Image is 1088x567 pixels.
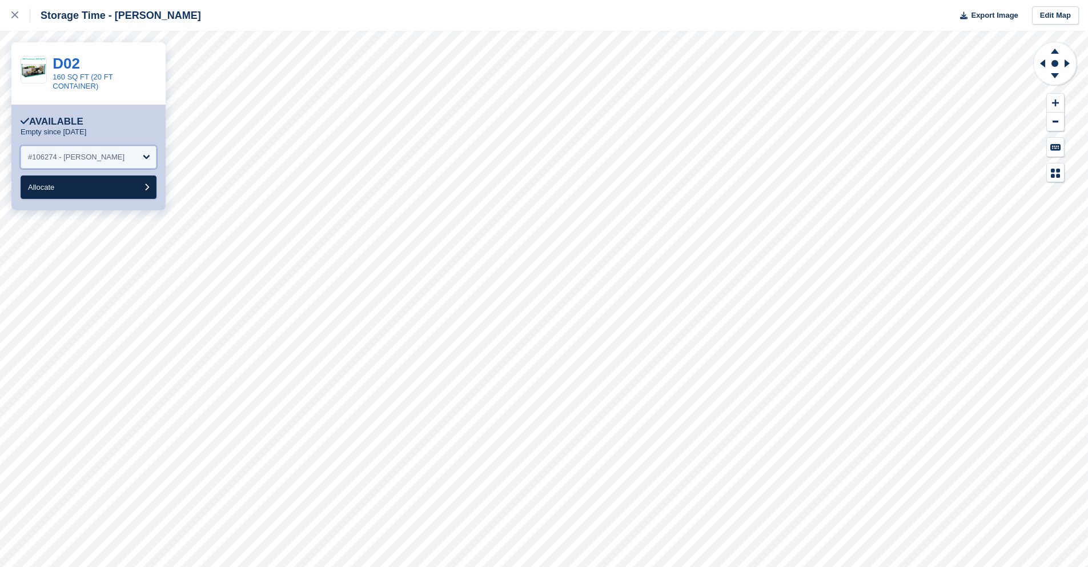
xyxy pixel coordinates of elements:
a: 160 SQ FT (20 FT CONTAINER) [53,73,113,90]
a: Edit Map [1032,6,1079,25]
button: Keyboard Shortcuts [1047,138,1064,157]
img: 10ft%20Container%20(80%20SQ%20FT)%20(1).png [21,57,46,82]
span: Allocate [28,183,54,191]
button: Zoom Out [1047,113,1064,131]
button: Allocate [21,175,156,199]
button: Map Legend [1047,163,1064,182]
button: Zoom In [1047,94,1064,113]
div: Available [21,116,83,127]
div: Storage Time - [PERSON_NAME] [30,9,201,22]
p: Empty since [DATE] [21,127,86,137]
div: #106274 - [PERSON_NAME] [28,151,125,163]
button: Export Image [953,6,1018,25]
a: D02 [53,55,80,72]
span: Export Image [971,10,1018,21]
